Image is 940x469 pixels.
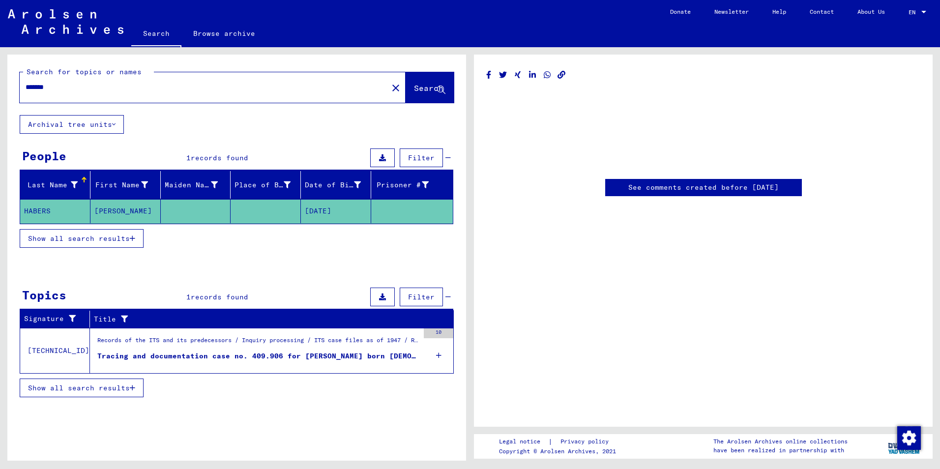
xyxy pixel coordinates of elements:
[94,177,160,193] div: First Name
[231,171,301,199] mat-header-cell: Place of Birth
[897,426,921,450] img: Change consent
[94,311,444,327] div: Title
[94,180,148,190] div: First Name
[22,286,66,304] div: Topics
[371,171,453,199] mat-header-cell: Prisoner #
[20,199,90,223] mat-cell: HABERS
[375,180,429,190] div: Prisoner #
[24,311,92,327] div: Signature
[24,177,90,193] div: Last Name
[97,336,419,350] div: Records of the ITS and its predecessors / Inquiry processing / ITS case files as of 1947 / Reposi...
[375,177,441,193] div: Prisoner #
[499,447,620,456] p: Copyright © Arolsen Archives, 2021
[20,115,124,134] button: Archival tree units
[235,180,291,190] div: Place of Birth
[90,171,161,199] mat-header-cell: First Name
[400,148,443,167] button: Filter
[186,153,191,162] span: 1
[191,153,248,162] span: records found
[27,67,142,76] mat-label: Search for topics or names
[28,234,130,243] span: Show all search results
[713,446,848,455] p: have been realized in partnership with
[165,177,231,193] div: Maiden Name
[97,351,419,361] div: Tracing and documentation case no. 409.906 for [PERSON_NAME] born [DEMOGRAPHIC_DATA]
[8,9,123,34] img: Arolsen_neg.svg
[301,199,371,223] mat-cell: [DATE]
[235,177,303,193] div: Place of Birth
[400,288,443,306] button: Filter
[20,379,144,397] button: Show all search results
[557,69,567,81] button: Copy link
[414,83,443,93] span: Search
[386,78,406,97] button: Clear
[161,171,231,199] mat-header-cell: Maiden Name
[24,180,78,190] div: Last Name
[28,383,130,392] span: Show all search results
[713,437,848,446] p: The Arolsen Archives online collections
[408,293,435,301] span: Filter
[305,177,373,193] div: Date of Birth
[165,180,218,190] div: Maiden Name
[513,69,523,81] button: Share on Xing
[181,22,267,45] a: Browse archive
[131,22,181,47] a: Search
[528,69,538,81] button: Share on LinkedIn
[301,171,371,199] mat-header-cell: Date of Birth
[20,171,90,199] mat-header-cell: Last Name
[24,314,82,324] div: Signature
[90,199,161,223] mat-cell: [PERSON_NAME]
[390,82,402,94] mat-icon: close
[186,293,191,301] span: 1
[484,69,494,81] button: Share on Facebook
[408,153,435,162] span: Filter
[20,229,144,248] button: Show all search results
[499,437,548,447] a: Legal notice
[406,72,454,103] button: Search
[628,182,779,193] a: See comments created before [DATE]
[499,437,620,447] div: |
[553,437,620,447] a: Privacy policy
[94,314,434,324] div: Title
[22,147,66,165] div: People
[542,69,553,81] button: Share on WhatsApp
[886,434,923,458] img: yv_logo.png
[424,328,453,338] div: 10
[20,328,90,373] td: [TECHNICAL_ID]
[191,293,248,301] span: records found
[498,69,508,81] button: Share on Twitter
[305,180,361,190] div: Date of Birth
[909,9,919,16] span: EN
